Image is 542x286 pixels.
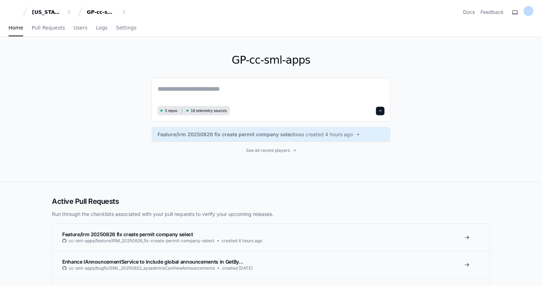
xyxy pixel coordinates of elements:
[87,9,117,16] div: GP-cc-sml-apps
[29,6,75,18] button: [US_STATE] Pacific
[152,54,390,67] h1: GP-cc-sml-apps
[74,20,87,36] a: Users
[62,231,193,237] span: Feature/irm 20250826 fix create permit company select
[52,224,490,251] a: Feature/irm 20250826 fix create permit company selectcc-sml-apps/feature/IRM_20250826_fix-create-...
[9,26,23,30] span: Home
[480,9,504,16] button: Feedback
[158,131,384,138] a: Feature/irm 20250826 fix create permit company selectwas created 4 hours ago
[84,6,129,18] button: GP-cc-sml-apps
[32,20,65,36] a: Pull Requests
[52,196,490,206] h2: Active Pull Requests
[463,9,475,16] a: Docs
[9,20,23,36] a: Home
[152,148,390,153] a: See all recent players
[295,131,353,138] span: was created 4 hours ago
[222,238,262,244] span: created 4 hours ago
[116,20,136,36] a: Settings
[32,26,65,30] span: Pull Requests
[52,251,490,278] a: Enhance IAnnouncementService to include global announcements in GetBy…cc-sml-apps/bugfix/SML_2025...
[165,108,177,113] span: 3 repos
[191,108,227,113] span: 16 telemetry sources
[32,9,63,16] div: [US_STATE] Pacific
[69,238,214,244] span: cc-sml-apps/feature/IRM_20250826_fix-create-permit-company-select
[96,20,107,36] a: Logs
[62,259,243,265] span: Enhance IAnnouncementService to include global announcements in GetBy…
[52,211,490,218] p: Run through the checklists associated with your pull requests to verify your upcoming releases.
[116,26,136,30] span: Settings
[246,148,290,153] span: See all recent players
[69,265,215,271] span: cc-sml-apps/bugfix/SML_20250822_sysadminsCanViewAnnouncements
[96,26,107,30] span: Logs
[74,26,87,30] span: Users
[158,131,295,138] span: Feature/irm 20250826 fix create permit company select
[222,265,253,271] span: created [DATE]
